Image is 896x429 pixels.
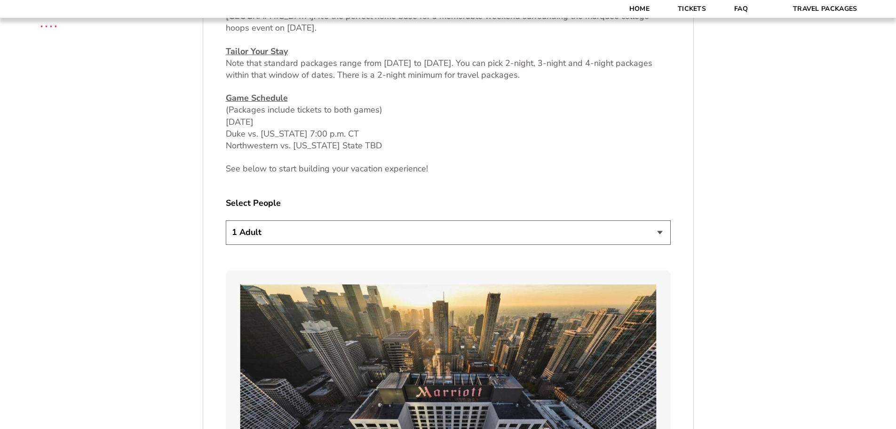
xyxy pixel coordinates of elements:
u: Tailor Your Stay [226,46,288,57]
p: Note that standard packages range from [DATE] to [DATE]. You can pick 2-night, 3-night and 4-nigh... [226,46,671,81]
span: See below to start building your vacation experience! [226,163,428,174]
label: Select People [226,197,671,209]
u: Game Schedule [226,92,288,104]
p: (Packages include tickets to both games) [DATE] Duke vs. [US_STATE] 7:00 p.m. CT Northwestern vs.... [226,92,671,152]
img: CBS Sports Thanksgiving Classic [28,5,69,46]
